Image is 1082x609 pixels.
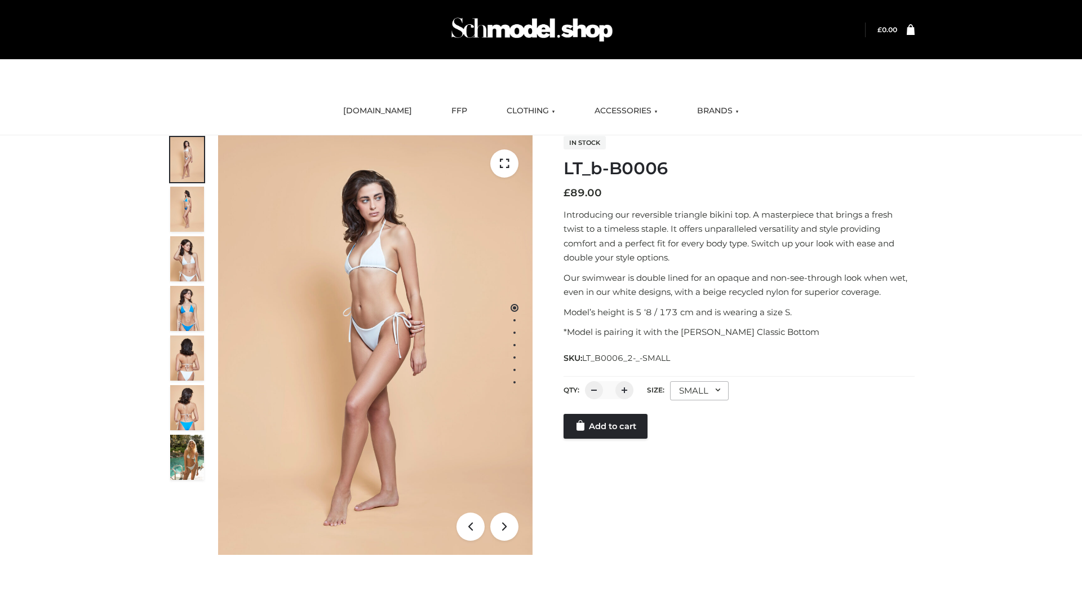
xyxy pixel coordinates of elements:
span: LT_B0006_2-_-SMALL [582,353,670,363]
a: ACCESSORIES [586,99,666,123]
img: ArielClassicBikiniTop_CloudNine_AzureSky_OW114ECO_4-scaled.jpg [170,286,204,331]
div: SMALL [670,381,729,400]
span: £ [877,25,882,34]
p: Introducing our reversible triangle bikini top. A masterpiece that brings a fresh twist to a time... [564,208,915,265]
a: Add to cart [564,414,648,439]
a: BRANDS [689,99,747,123]
p: Our swimwear is double lined for an opaque and non-see-through look when wet, even in our white d... [564,271,915,299]
bdi: 89.00 [564,187,602,199]
img: Schmodel Admin 964 [447,7,617,52]
label: QTY: [564,386,579,394]
span: In stock [564,136,606,149]
span: £ [564,187,570,199]
a: £0.00 [877,25,897,34]
img: ArielClassicBikiniTop_CloudNine_AzureSky_OW114ECO_8-scaled.jpg [170,385,204,430]
a: CLOTHING [498,99,564,123]
img: Arieltop_CloudNine_AzureSky2.jpg [170,435,204,480]
p: *Model is pairing it with the [PERSON_NAME] Classic Bottom [564,325,915,339]
a: FFP [443,99,476,123]
img: ArielClassicBikiniTop_CloudNine_AzureSky_OW114ECO_1-scaled.jpg [170,137,204,182]
img: ArielClassicBikiniTop_CloudNine_AzureSky_OW114ECO_2-scaled.jpg [170,187,204,232]
bdi: 0.00 [877,25,897,34]
h1: LT_b-B0006 [564,158,915,179]
p: Model’s height is 5 ‘8 / 173 cm and is wearing a size S. [564,305,915,320]
a: [DOMAIN_NAME] [335,99,420,123]
label: Size: [647,386,664,394]
img: ArielClassicBikiniTop_CloudNine_AzureSky_OW114ECO_1 [218,135,533,555]
img: ArielClassicBikiniTop_CloudNine_AzureSky_OW114ECO_3-scaled.jpg [170,236,204,281]
span: SKU: [564,351,671,365]
img: ArielClassicBikiniTop_CloudNine_AzureSky_OW114ECO_7-scaled.jpg [170,336,204,381]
